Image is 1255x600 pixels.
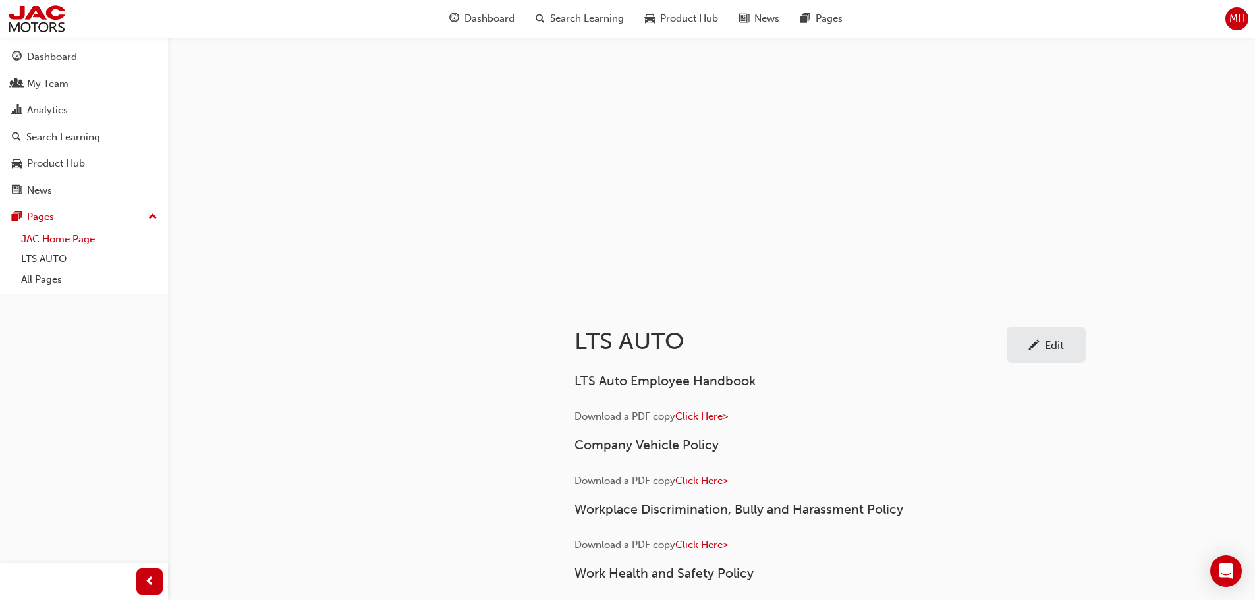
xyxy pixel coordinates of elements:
[16,229,163,250] a: JAC Home Page
[574,410,675,422] span: Download a PDF copy
[464,11,515,26] span: Dashboard
[574,502,903,517] span: Workplace Discrimination, Bully and Harassment Policy
[536,11,545,27] span: search-icon
[5,178,163,203] a: News
[5,205,163,229] button: Pages
[12,158,22,170] span: car-icon
[790,5,853,32] a: pages-iconPages
[12,132,21,144] span: search-icon
[675,475,728,487] a: Click Here>
[1007,327,1086,363] a: Edit
[5,72,163,96] a: My Team
[634,5,729,32] a: car-iconProduct Hub
[27,103,68,118] div: Analytics
[645,11,655,27] span: car-icon
[16,269,163,290] a: All Pages
[27,76,69,92] div: My Team
[5,125,163,150] a: Search Learning
[5,42,163,205] button: DashboardMy TeamAnalyticsSearch LearningProduct HubNews
[1210,555,1242,587] div: Open Intercom Messenger
[449,11,459,27] span: guage-icon
[816,11,843,26] span: Pages
[574,539,675,551] span: Download a PDF copy
[660,11,718,26] span: Product Hub
[7,4,67,34] img: jac-portal
[574,566,754,581] span: Work Health and Safety Policy
[12,78,22,90] span: people-icon
[439,5,525,32] a: guage-iconDashboard
[525,5,634,32] a: search-iconSearch Learning
[574,327,1007,356] h1: LTS AUTO
[1028,340,1040,353] span: pencil-icon
[27,183,52,198] div: News
[12,185,22,197] span: news-icon
[27,156,85,171] div: Product Hub
[1225,7,1248,30] button: MH
[739,11,749,27] span: news-icon
[27,209,54,225] div: Pages
[574,373,756,389] span: LTS Auto Employee Handbook
[1229,11,1245,26] span: MH
[12,105,22,117] span: chart-icon
[675,410,728,422] a: Click Here>
[5,151,163,176] a: Product Hub
[574,437,719,452] span: Company Vehicle Policy
[12,51,22,63] span: guage-icon
[5,45,163,69] a: Dashboard
[16,249,163,269] a: LTS AUTO
[800,11,810,27] span: pages-icon
[550,11,624,26] span: Search Learning
[26,130,100,145] div: Search Learning
[12,211,22,223] span: pages-icon
[145,574,155,590] span: prev-icon
[754,11,779,26] span: News
[574,475,675,487] span: Download a PDF copy
[729,5,790,32] a: news-iconNews
[1045,339,1064,352] div: Edit
[27,49,77,65] div: Dashboard
[148,209,157,226] span: up-icon
[675,539,728,551] a: Click Here>
[5,98,163,123] a: Analytics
